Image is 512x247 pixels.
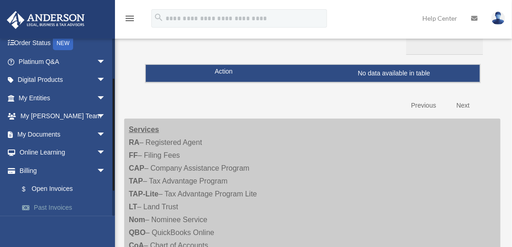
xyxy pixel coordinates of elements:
span: arrow_drop_down [97,52,115,71]
strong: TAP [129,177,143,185]
strong: Nom [129,216,145,224]
a: Previous [404,96,443,115]
i: menu [124,13,135,24]
a: My [PERSON_NAME] Teamarrow_drop_down [6,107,120,126]
strong: FF [129,151,138,159]
span: arrow_drop_down [97,107,115,126]
a: Order StatusNEW [6,34,120,53]
td: No data available in table [146,65,480,82]
span: arrow_drop_down [97,161,115,180]
strong: Services [129,126,159,133]
img: User Pic [491,11,505,25]
a: $Open Invoices [13,180,115,199]
img: Anderson Advisors Platinum Portal [4,11,87,29]
i: search [154,12,164,23]
a: Platinum Q&Aarrow_drop_down [6,52,120,71]
span: arrow_drop_down [97,125,115,144]
strong: LT [129,203,137,211]
a: Past Invoices [13,198,120,217]
strong: CAP [129,164,144,172]
a: My Entitiesarrow_drop_down [6,89,120,107]
a: My Documentsarrow_drop_down [6,125,120,144]
span: $ [27,184,32,195]
strong: TAP-Lite [129,190,159,198]
span: arrow_drop_down [97,144,115,162]
div: NEW [53,36,73,50]
strong: RA [129,138,139,146]
a: Billingarrow_drop_down [6,161,120,180]
span: arrow_drop_down [97,89,115,108]
a: Next [449,96,477,115]
input: Search: [406,38,483,55]
a: Online Learningarrow_drop_down [6,144,120,162]
a: Digital Productsarrow_drop_down [6,71,120,89]
a: menu [124,16,135,24]
span: arrow_drop_down [97,71,115,90]
strong: QBO [129,229,145,236]
label: Search: [403,26,480,55]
